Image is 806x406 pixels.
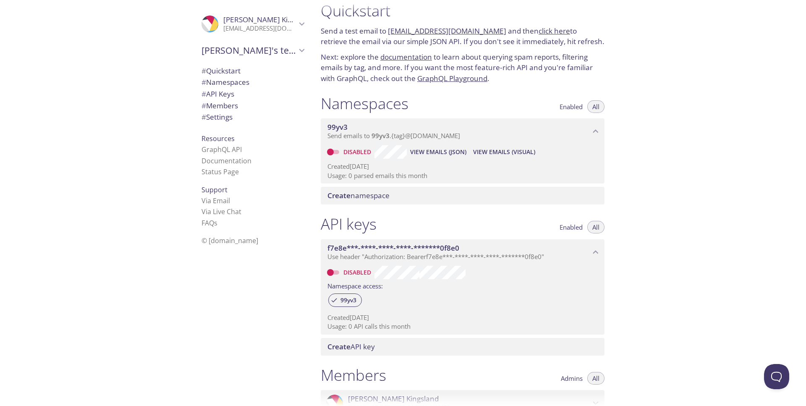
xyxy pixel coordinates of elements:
p: Next: explore the to learn about querying spam reports, filtering emails by tag, and more. If you... [321,52,604,84]
div: Charlie's team [195,39,311,61]
div: 99yv3 namespace [321,118,604,144]
span: [PERSON_NAME]'s team [201,45,296,56]
a: documentation [380,52,432,62]
a: Status Page [201,167,239,176]
span: 99yv3 [372,131,390,140]
div: Create API Key [321,338,604,356]
a: Disabled [342,148,374,156]
button: All [587,221,604,233]
span: Settings [201,112,233,122]
span: Create [327,342,351,351]
span: # [201,112,206,122]
a: FAQ [201,218,217,228]
span: # [201,101,206,110]
div: Charlie Kingsland [195,10,311,38]
p: [EMAIL_ADDRESS][DOMAIN_NAME] [223,24,296,33]
span: s [214,218,217,228]
p: Usage: 0 parsed emails this month [327,171,598,180]
button: View Emails (JSON) [407,145,470,159]
div: Namespaces [195,76,311,88]
span: # [201,66,206,76]
a: click here [539,26,570,36]
a: GraphQL API [201,145,242,154]
h1: Quickstart [321,1,604,20]
span: # [201,89,206,99]
div: 99yv3 [328,293,362,307]
span: Quickstart [201,66,241,76]
span: # [201,77,206,87]
a: [EMAIL_ADDRESS][DOMAIN_NAME] [388,26,506,36]
span: 99yv3 [327,122,348,132]
div: Members [195,100,311,112]
h1: Namespaces [321,94,408,113]
div: Create namespace [321,187,604,204]
h1: API keys [321,215,377,233]
a: Via Live Chat [201,207,241,216]
span: 99yv3 [335,296,361,304]
a: Disabled [342,268,374,276]
h1: Members [321,366,386,385]
span: API Keys [201,89,234,99]
button: Enabled [555,100,588,113]
p: Created [DATE] [327,162,598,171]
label: Namespace access: [327,279,383,291]
span: Resources [201,134,235,143]
span: Support [201,185,228,194]
button: Admins [556,372,588,385]
button: View Emails (Visual) [470,145,539,159]
span: namespace [327,191,390,200]
span: Members [201,101,238,110]
span: View Emails (Visual) [473,147,535,157]
div: API Keys [195,88,311,100]
span: Namespaces [201,77,249,87]
p: Usage: 0 API calls this month [327,322,598,331]
span: © [DOMAIN_NAME] [201,236,258,245]
span: API key [327,342,375,351]
a: GraphQL Playground [417,73,487,83]
p: Created [DATE] [327,313,598,322]
p: Send a test email to and then to retrieve the email via our simple JSON API. If you don't see it ... [321,26,604,47]
div: Quickstart [195,65,311,77]
span: Create [327,191,351,200]
a: Via Email [201,196,230,205]
span: Send emails to . {tag} @[DOMAIN_NAME] [327,131,460,140]
span: [PERSON_NAME] Kingsland [223,15,314,24]
button: All [587,372,604,385]
button: All [587,100,604,113]
button: Enabled [555,221,588,233]
div: Team Settings [195,111,311,123]
span: View Emails (JSON) [410,147,466,157]
iframe: Help Scout Beacon - Open [764,364,789,389]
a: Documentation [201,156,251,165]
